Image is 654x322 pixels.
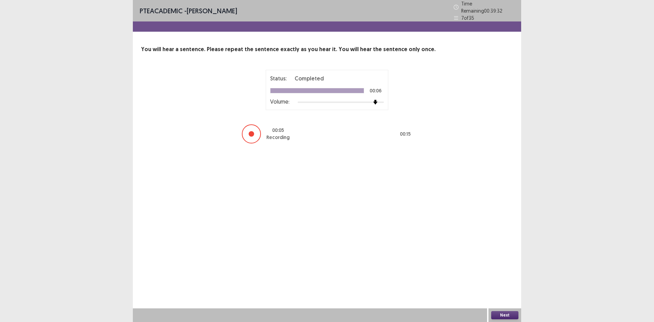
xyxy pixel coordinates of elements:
[295,74,324,82] p: Completed
[370,88,381,93] p: 00:06
[272,127,284,134] p: 00 : 05
[140,6,183,15] span: PTE academic
[491,311,518,319] button: Next
[140,6,237,16] p: - [PERSON_NAME]
[141,45,513,53] p: You will hear a sentence. Please repeat the sentence exactly as you hear it. You will hear the se...
[373,100,378,105] img: arrow-thumb
[400,131,411,138] p: 00 : 15
[270,74,286,82] p: Status:
[266,134,290,141] p: Recording
[461,14,474,21] p: 7 of 35
[270,97,290,106] p: Volume:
